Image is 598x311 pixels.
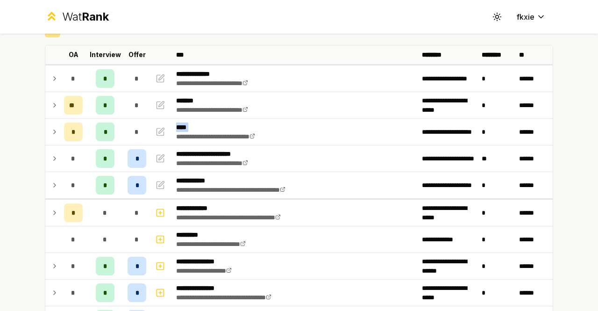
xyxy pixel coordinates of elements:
[128,50,146,59] p: Offer
[90,50,121,59] p: Interview
[62,9,109,24] div: Wat
[82,10,109,23] span: Rank
[45,9,109,24] a: WatRank
[517,11,534,22] span: fkxie
[509,8,553,25] button: fkxie
[69,50,78,59] p: OA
